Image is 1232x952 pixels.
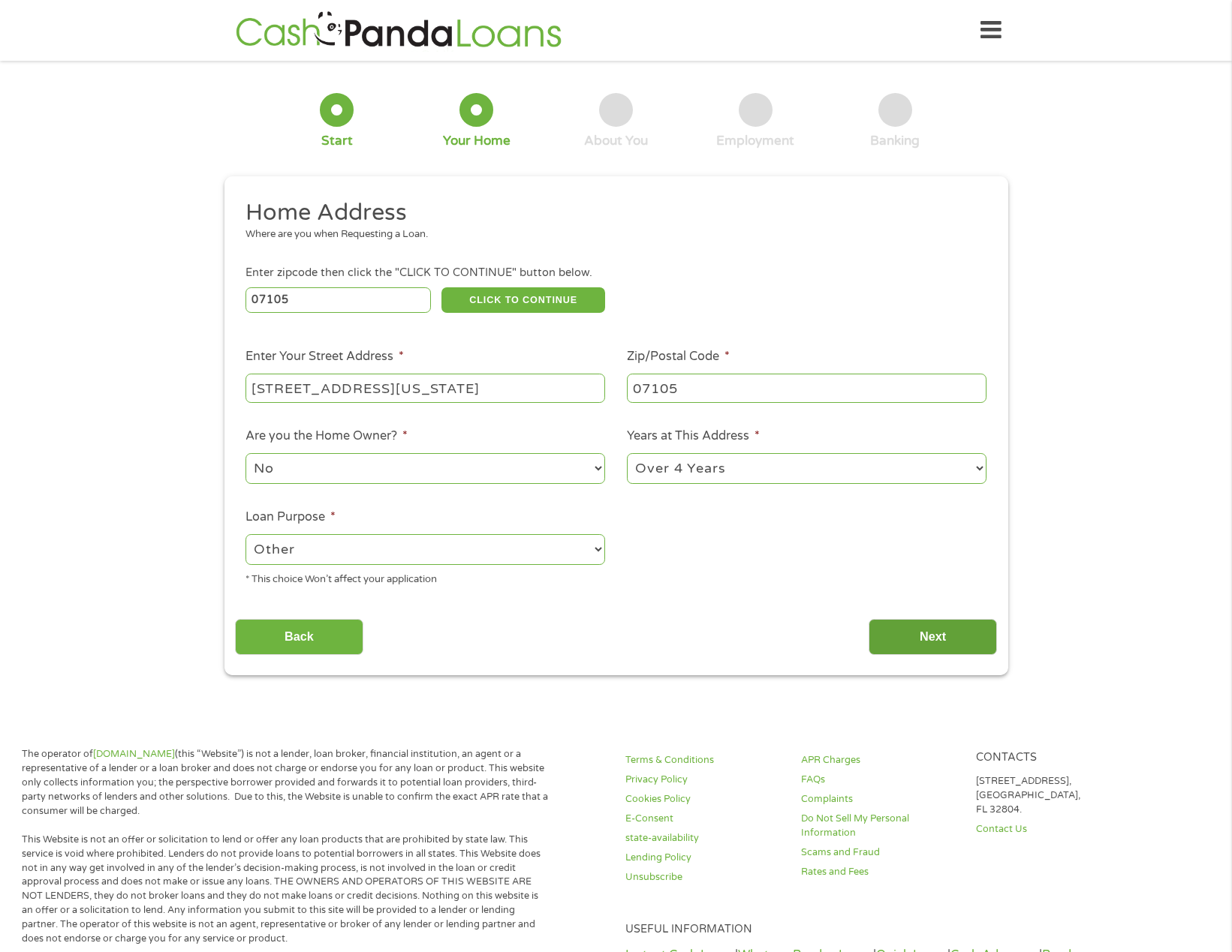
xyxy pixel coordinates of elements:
[441,287,605,313] button: CLICK TO CONTINUE
[625,773,783,787] a: Privacy Policy
[245,227,975,242] div: Where are you when Requesting a Loan.
[976,751,1134,765] h4: Contacts
[245,198,975,228] h2: Home Address
[93,748,175,760] a: [DOMAIN_NAME]
[801,753,959,767] a: APR Charges
[627,349,730,365] label: Zip/Postal Code
[625,923,1134,937] h4: Useful Information
[869,619,997,656] input: Next
[870,133,920,149] div: Banking
[627,428,760,444] label: Years at This Address
[716,133,794,149] div: Employment
[625,812,783,826] a: E-Consent
[801,792,959,806] a: Complaints
[245,567,605,587] div: * This choice Won’t affect your application
[321,133,353,149] div: Start
[625,870,783,884] a: Unsubscribe
[625,792,783,806] a: Cookies Policy
[245,374,605,402] input: 1 Main Street
[976,822,1134,836] a: Contact Us
[245,287,431,313] input: Enter Zipcode (e.g 01510)
[801,812,959,840] a: Do Not Sell My Personal Information
[625,753,783,767] a: Terms & Conditions
[245,349,404,365] label: Enter Your Street Address
[235,619,363,656] input: Back
[22,833,549,946] p: This Website is not an offer or solicitation to lend or offer any loan products that are prohibit...
[443,133,511,149] div: Your Home
[801,865,959,879] a: Rates and Fees
[245,509,336,525] label: Loan Purpose
[801,773,959,787] a: FAQs
[625,831,783,845] a: state-availability
[22,747,549,818] p: The operator of (this “Website”) is not a lender, loan broker, financial institution, an agent or...
[976,774,1134,817] p: [STREET_ADDRESS], [GEOGRAPHIC_DATA], FL 32804.
[231,9,566,52] img: GetLoanNow Logo
[801,845,959,860] a: Scams and Fraud
[584,133,648,149] div: About You
[245,265,986,281] div: Enter zipcode then click the "CLICK TO CONTINUE" button below.
[625,851,783,865] a: Lending Policy
[245,428,408,444] label: Are you the Home Owner?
